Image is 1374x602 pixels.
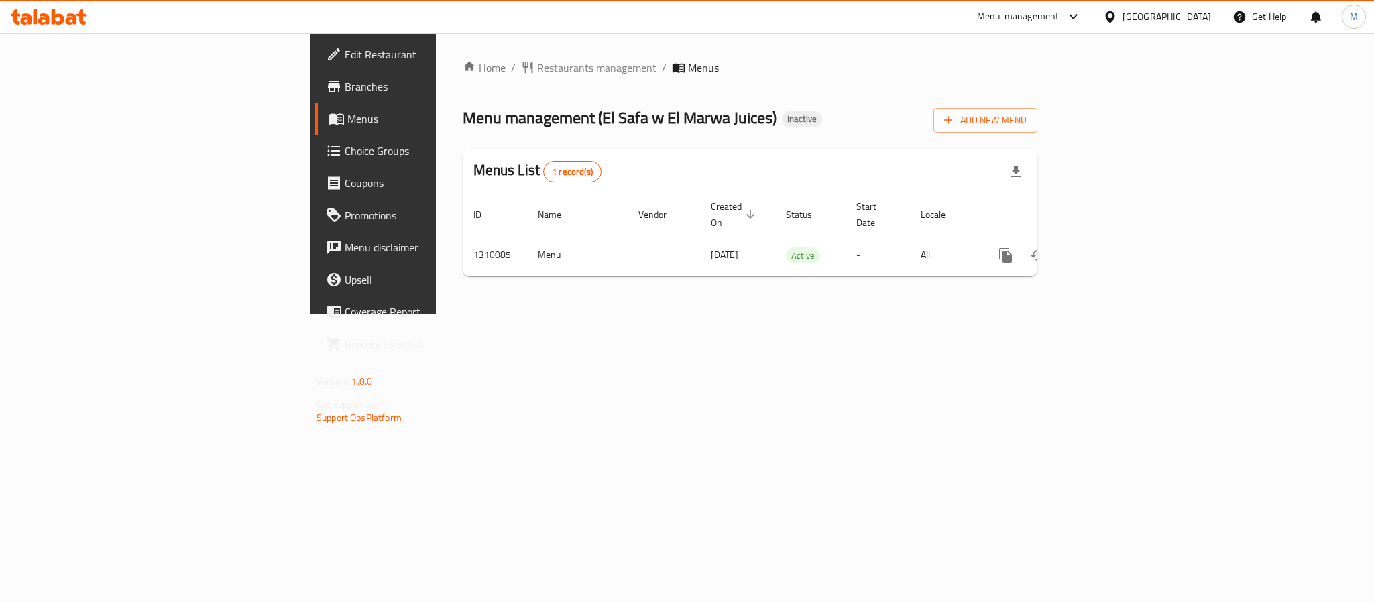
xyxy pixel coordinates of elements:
[933,108,1037,133] button: Add New Menu
[688,60,719,76] span: Menus
[463,60,1037,76] nav: breadcrumb
[1022,239,1054,272] button: Change Status
[638,206,684,223] span: Vendor
[463,103,777,133] span: Menu management ( El Safa w El Marwa Juices )
[345,207,528,223] span: Promotions
[979,194,1129,235] th: Actions
[473,206,499,223] span: ID
[345,239,528,255] span: Menu disclaimer
[990,239,1022,272] button: more
[543,161,602,182] div: Total records count
[846,235,910,276] td: -
[921,206,963,223] span: Locale
[786,206,829,223] span: Status
[782,113,822,125] span: Inactive
[315,296,539,328] a: Coverage Report
[1350,9,1358,24] span: M
[345,46,528,62] span: Edit Restaurant
[345,175,528,191] span: Coupons
[317,409,402,426] a: Support.OpsPlatform
[345,143,528,159] span: Choice Groups
[538,206,579,223] span: Name
[347,111,528,127] span: Menus
[977,9,1060,25] div: Menu-management
[351,373,372,390] span: 1.0.0
[473,160,602,182] h2: Menus List
[711,246,738,263] span: [DATE]
[315,231,539,263] a: Menu disclaimer
[315,38,539,70] a: Edit Restaurant
[544,166,601,178] span: 1 record(s)
[1000,156,1032,188] div: Export file
[1123,9,1211,24] div: [GEOGRAPHIC_DATA]
[315,199,539,231] a: Promotions
[315,263,539,296] a: Upsell
[315,328,539,360] a: Grocery Checklist
[521,60,656,76] a: Restaurants management
[910,235,979,276] td: All
[345,304,528,320] span: Coverage Report
[527,235,628,276] td: Menu
[345,336,528,352] span: Grocery Checklist
[662,60,667,76] li: /
[786,247,820,263] div: Active
[315,103,539,135] a: Menus
[537,60,656,76] span: Restaurants management
[315,167,539,199] a: Coupons
[463,194,1129,276] table: enhanced table
[345,78,528,95] span: Branches
[786,248,820,263] span: Active
[944,112,1027,129] span: Add New Menu
[782,111,822,127] div: Inactive
[315,135,539,167] a: Choice Groups
[315,70,539,103] a: Branches
[856,198,894,231] span: Start Date
[317,396,378,413] span: Get support on:
[711,198,759,231] span: Created On
[345,272,528,288] span: Upsell
[317,373,349,390] span: Version:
